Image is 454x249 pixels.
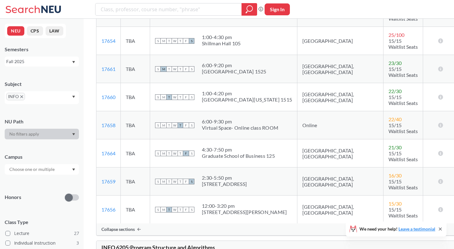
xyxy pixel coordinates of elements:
[297,167,383,196] td: [GEOGRAPHIC_DATA], [GEOGRAPHIC_DATA]
[265,3,290,15] button: Sign In
[388,60,402,66] span: 23 / 30
[388,150,418,162] span: 15/15 Waitlist Seats
[202,118,278,125] div: 6:00 - 9:30 pm
[172,66,178,72] span: W
[166,207,172,212] span: T
[5,57,79,67] div: Fall 2025Dropdown arrow
[121,55,150,83] td: TBA
[76,240,79,247] span: 3
[121,139,150,167] td: TBA
[101,66,115,72] a: 17661
[161,207,166,212] span: M
[202,34,241,40] div: 1:00 - 4:30 pm
[202,175,247,181] div: 2:30 - 5:50 pm
[359,227,435,231] span: We need your help!
[155,179,161,184] span: S
[155,38,161,44] span: S
[161,179,166,184] span: M
[297,27,383,55] td: [GEOGRAPHIC_DATA]
[388,88,402,94] span: 22 / 30
[189,66,194,72] span: S
[183,151,189,156] span: F
[5,118,79,125] div: NU Path
[178,179,183,184] span: T
[155,94,161,100] span: S
[183,207,189,212] span: F
[388,144,402,150] span: 21 / 30
[6,93,25,100] span: INFOX to remove pill
[183,122,189,128] span: F
[202,90,292,97] div: 1:00 - 4:20 pm
[20,95,23,98] svg: X to remove pill
[5,46,79,53] div: Semesters
[121,196,150,224] td: TBA
[161,94,166,100] span: M
[202,203,287,209] div: 12:00 - 3:20 pm
[172,122,178,128] span: W
[178,122,183,128] span: T
[202,181,247,187] div: [STREET_ADDRESS]
[155,151,161,156] span: S
[388,178,418,190] span: 15/15 Waitlist Seats
[101,150,115,156] a: 17664
[246,5,253,14] svg: magnifying glass
[101,178,115,184] a: 17659
[202,40,241,47] div: Shillman Hall 105
[72,168,75,171] svg: Dropdown arrow
[5,164,79,175] div: Dropdown arrow
[172,94,178,100] span: W
[202,209,287,215] div: [STREET_ADDRESS][PERSON_NAME]
[189,94,194,100] span: S
[297,83,383,111] td: [GEOGRAPHIC_DATA], [GEOGRAPHIC_DATA]
[388,172,402,178] span: 16 / 30
[100,4,237,15] input: Class, professor, course number, "phrase"
[155,66,161,72] span: S
[166,38,172,44] span: T
[202,97,292,103] div: [GEOGRAPHIC_DATA][US_STATE] 1515
[183,66,189,72] span: F
[172,207,178,212] span: W
[297,139,383,167] td: [GEOGRAPHIC_DATA], [GEOGRAPHIC_DATA]
[388,122,418,134] span: 15/15 Waitlist Seats
[189,207,194,212] span: S
[74,230,79,237] span: 27
[101,207,115,212] a: 17656
[72,96,75,98] svg: Dropdown arrow
[5,81,79,87] div: Subject
[202,147,275,153] div: 4:30 - 7:50 pm
[172,38,178,44] span: W
[242,3,257,16] div: magnifying glass
[72,133,75,136] svg: Dropdown arrow
[178,38,183,44] span: T
[155,207,161,212] span: S
[202,125,278,131] div: Virtual Space- Online class ROOM
[161,151,166,156] span: M
[189,38,194,44] span: S
[388,116,402,122] span: 22 / 40
[388,32,404,38] span: 25 / 100
[166,94,172,100] span: T
[5,239,79,247] label: Individual Instruction
[27,26,43,36] button: CPS
[202,68,266,75] div: [GEOGRAPHIC_DATA] 1525
[202,62,266,68] div: 6:00 - 9:20 pm
[5,219,79,226] span: Class Type
[101,94,115,100] a: 17660
[189,122,194,128] span: S
[161,66,166,72] span: M
[5,91,79,104] div: INFOX to remove pillDropdown arrow
[161,122,166,128] span: M
[7,26,24,36] button: NEU
[5,129,79,139] div: Dropdown arrow
[72,61,75,63] svg: Dropdown arrow
[5,194,21,201] p: Honors
[166,151,172,156] span: T
[6,166,59,173] input: Choose one or multiple
[166,66,172,72] span: T
[297,55,383,83] td: [GEOGRAPHIC_DATA], [GEOGRAPHIC_DATA]
[189,179,194,184] span: S
[398,226,435,232] a: Leave a testimonial
[183,94,189,100] span: F
[5,229,79,237] label: Lecture
[101,38,115,44] a: 17654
